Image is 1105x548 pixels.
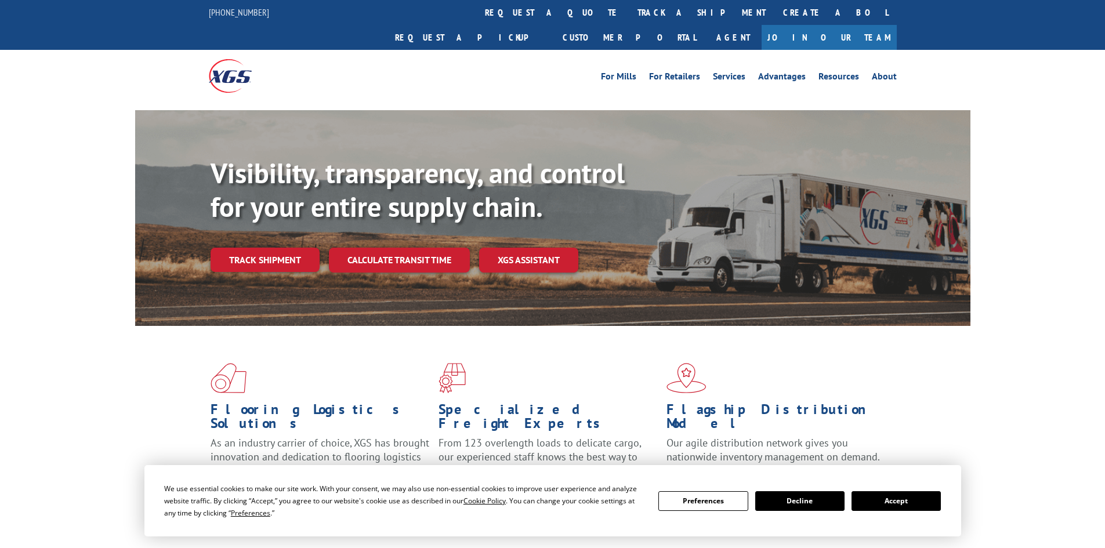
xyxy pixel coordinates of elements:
a: For Mills [601,72,636,85]
a: XGS ASSISTANT [479,248,578,273]
a: Request a pickup [386,25,554,50]
a: Calculate transit time [329,248,470,273]
span: Preferences [231,508,270,518]
button: Accept [852,491,941,511]
a: Agent [705,25,762,50]
h1: Flooring Logistics Solutions [211,402,430,436]
img: xgs-icon-flagship-distribution-model-red [666,363,707,393]
a: About [872,72,897,85]
span: Cookie Policy [463,496,506,506]
img: xgs-icon-focused-on-flooring-red [439,363,466,393]
button: Decline [755,491,845,511]
button: Preferences [658,491,748,511]
a: Track shipment [211,248,320,272]
span: As an industry carrier of choice, XGS has brought innovation and dedication to flooring logistics... [211,436,429,477]
p: From 123 overlength loads to delicate cargo, our experienced staff knows the best way to move you... [439,436,658,488]
a: Customer Portal [554,25,705,50]
a: Resources [818,72,859,85]
div: We use essential cookies to make our site work. With your consent, we may also use non-essential ... [164,482,644,519]
a: Advantages [758,72,806,85]
span: Our agile distribution network gives you nationwide inventory management on demand. [666,436,880,463]
b: Visibility, transparency, and control for your entire supply chain. [211,155,625,224]
a: Services [713,72,745,85]
div: Cookie Consent Prompt [144,465,961,536]
h1: Flagship Distribution Model [666,402,886,436]
a: [PHONE_NUMBER] [209,6,269,18]
a: For Retailers [649,72,700,85]
h1: Specialized Freight Experts [439,402,658,436]
img: xgs-icon-total-supply-chain-intelligence-red [211,363,247,393]
a: Join Our Team [762,25,897,50]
